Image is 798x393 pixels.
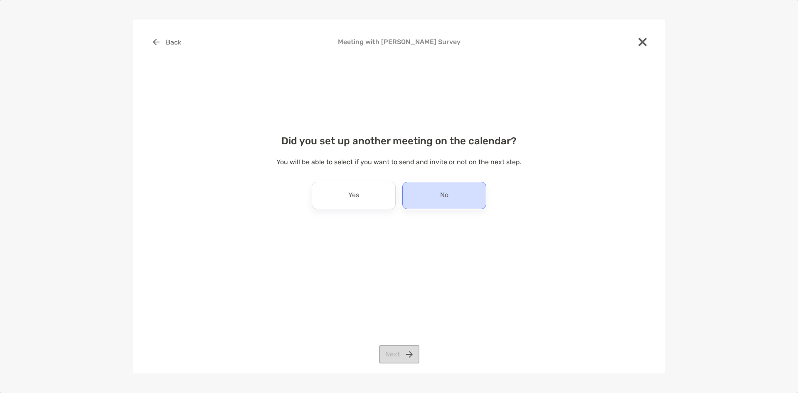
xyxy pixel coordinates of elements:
img: button icon [153,39,160,45]
img: close modal [638,38,647,46]
h4: Meeting with [PERSON_NAME] Survey [146,38,652,46]
h4: Did you set up another meeting on the calendar? [146,135,652,147]
p: No [440,189,448,202]
button: Back [146,33,187,51]
p: You will be able to select if you want to send and invite or not on the next step. [146,157,652,167]
p: Yes [348,189,359,202]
